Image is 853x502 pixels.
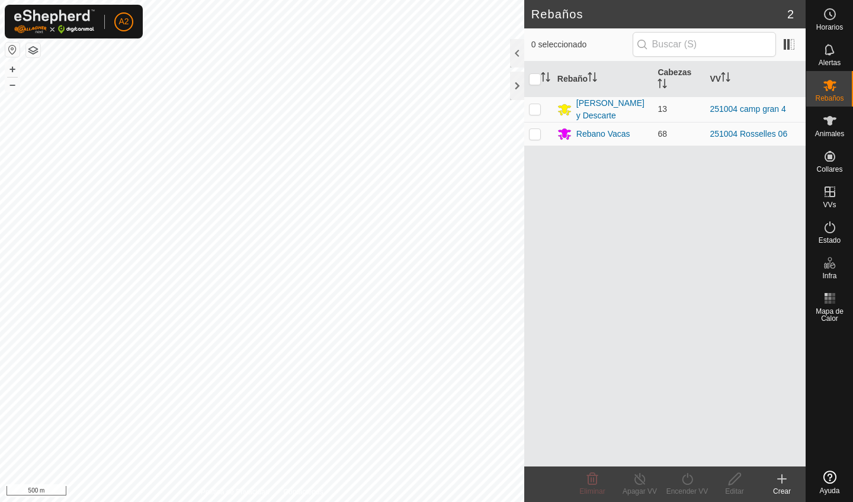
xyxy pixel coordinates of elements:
div: Editar [711,486,758,497]
input: Buscar (S) [633,32,776,57]
span: Mapa de Calor [809,308,850,322]
th: Rebaño [553,62,653,97]
div: Rebano Vacas [576,128,630,140]
a: Contáctenos [283,487,323,497]
button: – [5,78,20,92]
th: Cabezas [653,62,705,97]
button: Capas del Mapa [26,43,40,57]
a: 251004 camp gran 4 [710,104,785,114]
p-sorticon: Activar para ordenar [658,81,667,90]
a: Ayuda [806,466,853,499]
button: + [5,62,20,76]
span: Eliminar [579,487,605,495]
span: 0 seleccionado [531,38,633,51]
button: Restablecer Mapa [5,43,20,57]
a: 251004 Rosselles 06 [710,129,787,139]
p-sorticon: Activar para ordenar [541,74,550,83]
span: Rebaños [815,95,844,102]
div: Encender VV [663,486,711,497]
span: Ayuda [820,487,840,494]
span: Horarios [816,24,843,31]
div: [PERSON_NAME] y Descarte [576,97,649,122]
th: VV [705,62,806,97]
span: Animales [815,130,844,137]
img: Logo Gallagher [14,9,95,34]
a: Política de Privacidad [201,487,269,497]
div: Crear [758,486,806,497]
span: 68 [658,129,667,139]
span: A2 [118,15,129,28]
span: Estado [819,237,841,244]
p-sorticon: Activar para ordenar [721,74,730,83]
h2: Rebaños [531,7,787,21]
span: VVs [823,201,836,208]
div: Apagar VV [616,486,663,497]
span: 2 [787,5,794,23]
p-sorticon: Activar para ordenar [588,74,597,83]
span: Collares [816,166,842,173]
span: Infra [822,272,836,279]
span: Alertas [819,59,841,66]
span: 13 [658,104,667,114]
